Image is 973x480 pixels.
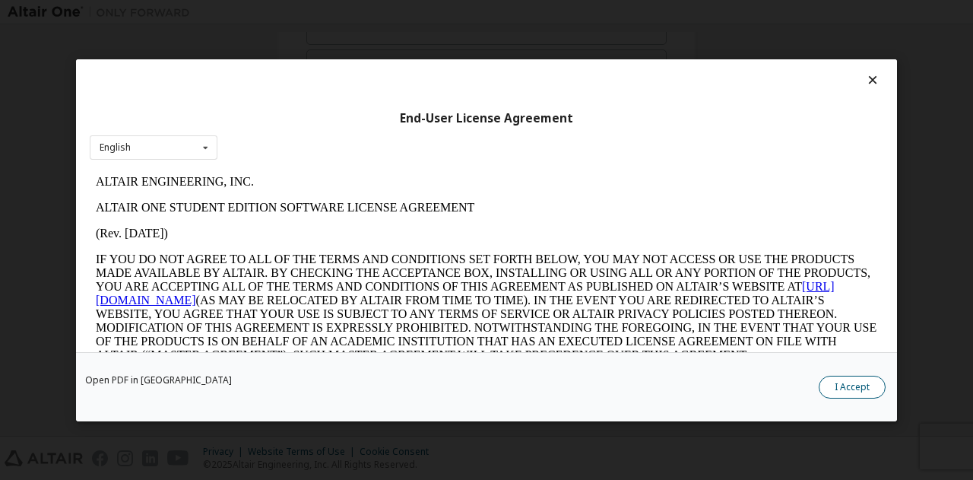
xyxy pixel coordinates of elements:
p: ALTAIR ONE STUDENT EDITION SOFTWARE LICENSE AGREEMENT [6,32,788,46]
div: English [100,143,131,152]
p: This Altair One Student Edition Software License Agreement (“Agreement”) is between Altair Engine... [6,205,788,260]
p: (Rev. [DATE]) [6,58,788,72]
p: ALTAIR ENGINEERING, INC. [6,6,788,20]
a: [URL][DOMAIN_NAME] [6,111,745,138]
button: I Accept [819,375,886,398]
a: Open PDF in [GEOGRAPHIC_DATA] [85,375,232,384]
p: IF YOU DO NOT AGREE TO ALL OF THE TERMS AND CONDITIONS SET FORTH BELOW, YOU MAY NOT ACCESS OR USE... [6,84,788,193]
div: End-User License Agreement [90,110,883,126]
